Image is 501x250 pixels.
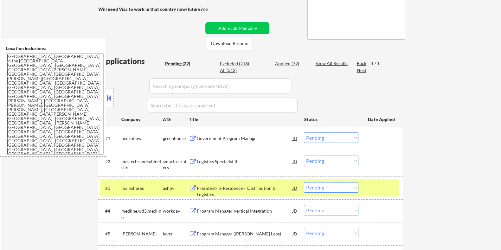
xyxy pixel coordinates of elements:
input: Search by title (case sensitive) [147,98,298,113]
div: JD [292,205,298,216]
div: Pending (22) [165,61,196,67]
div: Title [189,116,298,123]
div: 1 / 1 [371,60,385,67]
div: medline.wd5.medline [121,208,163,220]
div: Government Program Manager [196,135,292,142]
div: Program Manager ([PERSON_NAME] Labs) [196,231,292,237]
div: Applications [100,57,163,65]
div: JD [292,182,298,194]
div: JD [292,228,298,239]
div: Back [356,60,367,67]
div: Program Manager Vertical Integration [196,208,292,214]
div: [PERSON_NAME] [121,231,163,237]
div: JD [292,156,298,167]
div: #3 [105,185,116,191]
div: Location Inclusions: [6,45,104,52]
div: Next [356,67,367,74]
div: ashby [163,185,189,191]
div: Company [121,116,163,123]
div: neuroflow [121,135,163,142]
div: lever [163,231,189,237]
div: All (312) [220,67,252,74]
div: #4 [105,208,116,214]
div: Applied (72) [275,61,306,67]
strong: Will need Visa to work in that country now/future?: [98,6,203,12]
div: workday [163,208,189,214]
div: View All Results [315,60,349,67]
div: mainshares [121,185,163,191]
input: Search by company (case sensitive) [149,78,292,93]
div: #2 [105,158,116,165]
div: Date Applied [368,116,395,123]
button: Download Resume [206,36,253,50]
div: greenhouse [163,135,189,142]
div: President-in-Residence - Distribution & Logistics [196,185,292,197]
div: masterbrandcabinetsllc [121,158,163,171]
button: Add a Job Manually [205,22,269,34]
div: Excluded (218) [220,61,252,67]
div: JD [292,132,298,144]
div: #5 [105,231,116,237]
div: Logistics Specialist II [196,158,292,165]
div: ATS [163,116,189,123]
div: Status [304,113,358,125]
div: no [202,6,221,12]
div: smartrecruiters [163,158,189,171]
